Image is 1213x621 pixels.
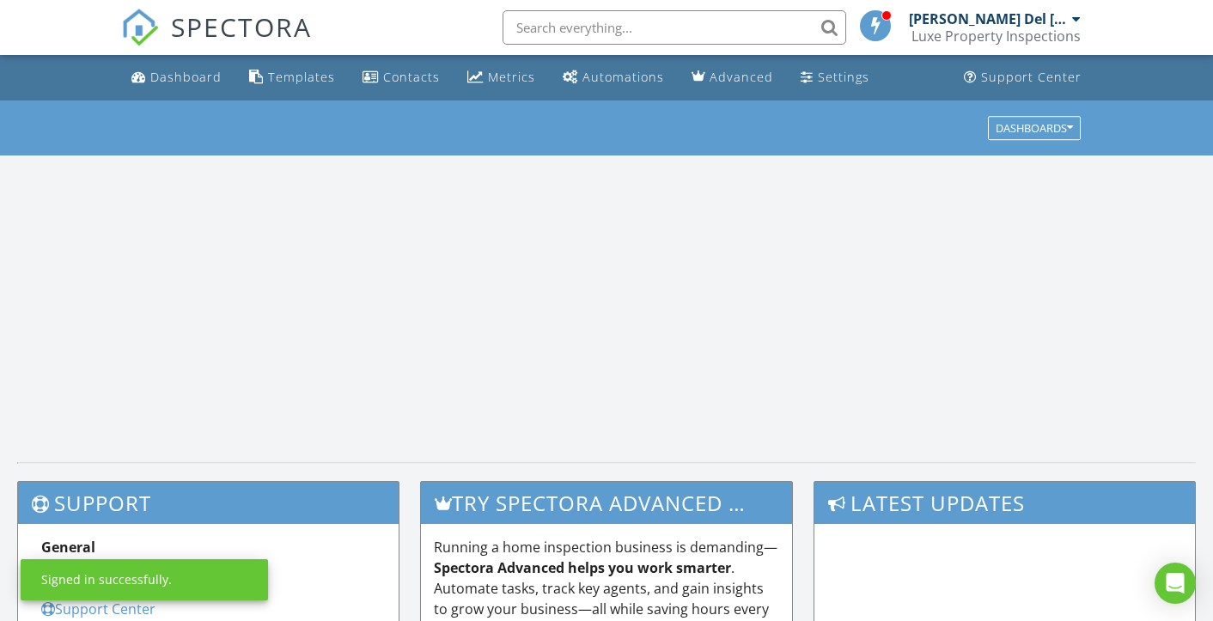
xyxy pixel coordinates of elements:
[957,62,1088,94] a: Support Center
[434,558,731,577] strong: Spectora Advanced helps you work smarter
[685,62,780,94] a: Advanced
[794,62,876,94] a: Settings
[356,62,447,94] a: Contacts
[488,69,535,85] div: Metrics
[18,482,399,524] h3: Support
[503,10,846,45] input: Search everything...
[41,600,155,618] a: Support Center
[814,482,1195,524] h3: Latest Updates
[383,69,440,85] div: Contacts
[41,558,229,577] a: Spectora YouTube Channel
[242,62,342,94] a: Templates
[1155,563,1196,604] div: Open Intercom Messenger
[988,116,1081,140] button: Dashboards
[710,69,773,85] div: Advanced
[41,538,95,557] strong: General
[996,122,1073,134] div: Dashboards
[911,27,1081,45] div: Luxe Property Inspections
[460,62,542,94] a: Metrics
[421,482,791,524] h3: Try spectora advanced [DATE]
[121,23,312,59] a: SPECTORA
[171,9,312,45] span: SPECTORA
[41,571,172,588] div: Signed in successfully.
[268,69,335,85] div: Templates
[981,69,1082,85] div: Support Center
[909,10,1068,27] div: [PERSON_NAME] Del [PERSON_NAME]
[582,69,664,85] div: Automations
[818,69,869,85] div: Settings
[121,9,159,46] img: The Best Home Inspection Software - Spectora
[556,62,671,94] a: Automations (Basic)
[150,69,222,85] div: Dashboard
[125,62,229,94] a: Dashboard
